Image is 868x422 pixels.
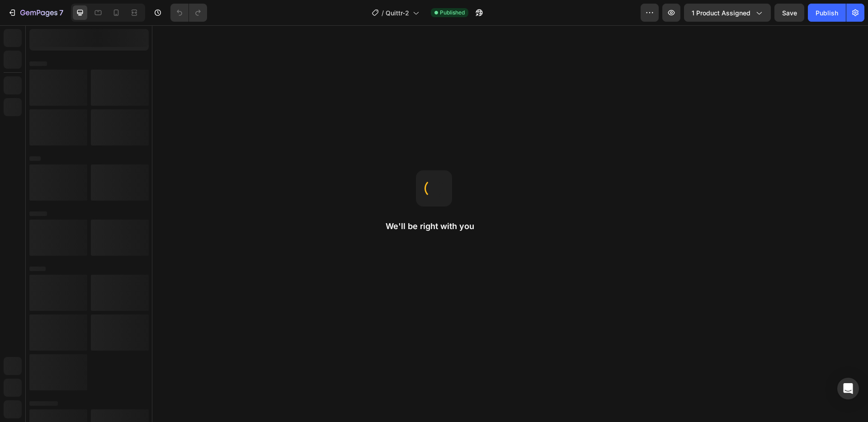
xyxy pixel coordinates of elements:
[386,8,409,18] span: Quittr-2
[808,4,846,22] button: Publish
[382,8,384,18] span: /
[59,7,63,18] p: 7
[440,9,465,17] span: Published
[774,4,804,22] button: Save
[4,4,67,22] button: 7
[170,4,207,22] div: Undo/Redo
[692,8,750,18] span: 1 product assigned
[816,8,838,18] div: Publish
[837,378,859,399] div: Open Intercom Messenger
[386,221,482,232] h2: We'll be right with you
[782,9,797,17] span: Save
[684,4,771,22] button: 1 product assigned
